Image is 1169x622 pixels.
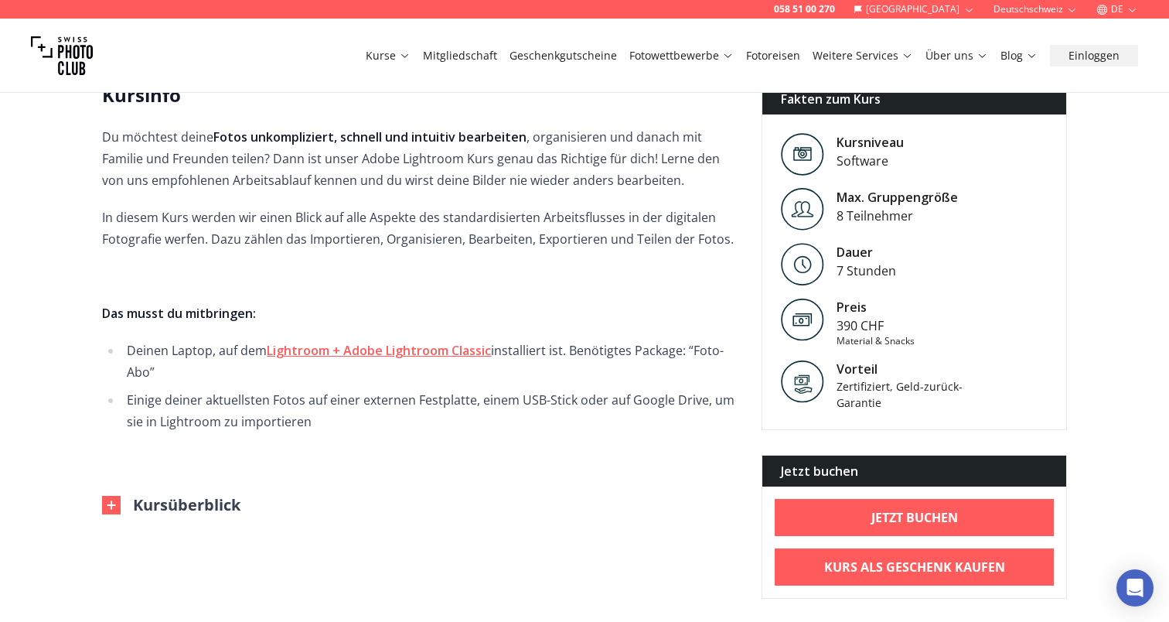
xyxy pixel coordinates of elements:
[837,207,958,225] div: 8 Teilnehmer
[746,48,800,63] a: Fotoreisen
[1000,48,1038,63] a: Blog
[1116,569,1154,607] div: Open Intercom Messenger
[623,45,740,67] button: Fotowettbewerbe
[837,152,904,170] div: Software
[503,45,623,67] button: Geschenkgutscheine
[102,207,737,250] p: In diesem Kurs werden wir einen Blick auf alle Aspekte des standardisierten Arbeitsflusses in der...
[781,298,824,341] img: Preis
[837,360,968,378] div: Vorteil
[366,48,411,63] a: Kurse
[781,243,824,285] img: Level
[824,558,1005,576] b: Kurs als Geschenk kaufen
[510,48,617,63] a: Geschenkgutscheine
[837,243,896,261] div: Dauer
[122,340,737,383] li: Deinen Laptop, auf dem installiert ist. Benötigtes Package: “Foto-Abo”
[423,48,497,63] a: Mitgliedschaft
[837,316,915,335] div: 390 CHF
[31,25,93,87] img: Swiss photo club
[919,45,994,67] button: Über uns
[781,188,824,231] img: Level
[837,298,915,316] div: Preis
[102,305,256,322] strong: Das musst du mitbringen:
[837,133,904,152] div: Kursniveau
[762,456,1066,487] div: Jetzt buchen
[813,48,913,63] a: Weitere Services
[417,45,503,67] button: Mitgliedschaft
[360,45,417,67] button: Kurse
[102,126,737,191] p: Du möchtest deine , organisieren und danach mit Familie und Freunden teilen? Dann ist unser Adobe...
[837,378,968,411] div: Zertifiziert, Geld-zurück-Garantie
[762,84,1066,114] div: Fakten zum Kurs
[740,45,806,67] button: Fotoreisen
[775,549,1054,586] a: Kurs als Geschenk kaufen
[774,3,835,15] a: 058 51 00 270
[925,48,988,63] a: Über uns
[837,188,958,207] div: Max. Gruppengröße
[267,342,491,359] a: Lightroom + Adobe Lightroom Classic
[775,499,1054,536] a: Jetzt buchen
[781,360,824,403] img: Vorteil
[994,45,1044,67] button: Blog
[122,389,737,432] li: Einige deiner aktuellsten Fotos auf einer externen Festplatte, einem USB-Stick oder auf Google Dr...
[781,133,824,176] img: Level
[871,508,958,527] b: Jetzt buchen
[213,128,527,145] strong: Fotos unkompliziert, schnell und intuitiv bearbeiten
[102,83,737,108] h2: Kursinfo
[102,496,121,514] img: Outline Close
[837,335,915,347] div: Material & Snacks
[1050,45,1138,67] button: Einloggen
[629,48,734,63] a: Fotowettbewerbe
[806,45,919,67] button: Weitere Services
[837,261,896,280] div: 7 Stunden
[102,494,240,516] button: Kursüberblick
